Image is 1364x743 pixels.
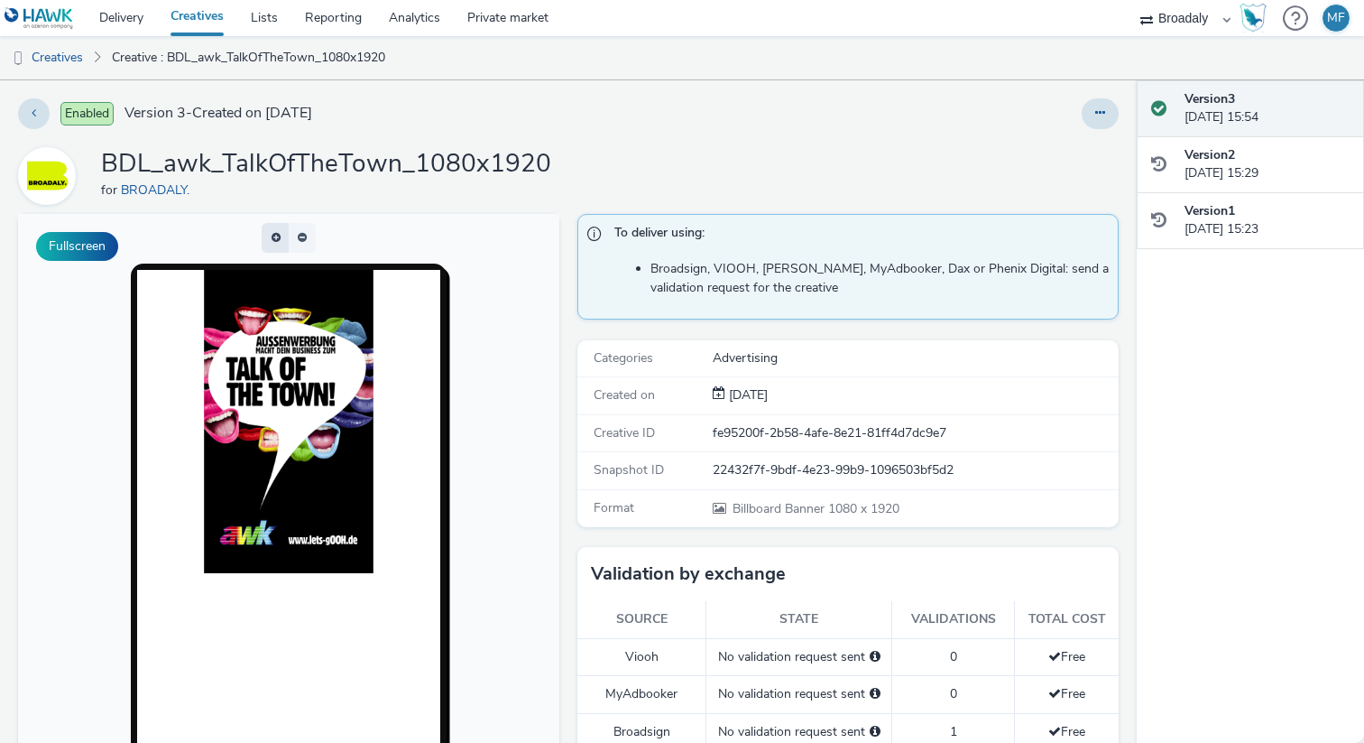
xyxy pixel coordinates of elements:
a: Hawk Academy [1240,4,1274,33]
span: 0 [950,648,957,665]
th: Validations [892,601,1015,638]
h3: Validation by exchange [591,561,786,588]
img: BROADALY. [21,150,73,202]
th: State [706,601,892,638]
img: Hawk Academy [1240,4,1267,33]
div: [DATE] 15:54 [1184,90,1350,127]
div: Please select a deal below and click on Send to send a validation request to Broadsign. [870,723,880,741]
span: Created on [594,386,655,404]
div: Advertising [713,349,1117,367]
h1: BDL_awk_TalkOfTheTown_1080x1920 [101,147,551,181]
strong: Version 1 [1184,202,1235,219]
img: Advertisement preview [186,56,355,359]
span: Creative ID [594,424,655,441]
span: Format [594,499,634,516]
span: Billboard Banner [733,500,828,517]
div: [DATE] 15:23 [1184,202,1350,239]
li: Broadsign, VIOOH, [PERSON_NAME], MyAdbooker, Dax or Phenix Digital: send a validation request for... [650,260,1109,297]
th: Total cost [1015,601,1119,638]
span: To deliver using: [614,224,1100,247]
span: [DATE] [725,386,768,404]
strong: Version 2 [1184,146,1235,163]
div: MF [1327,5,1345,32]
span: Version 3 - Created on [DATE] [124,103,312,124]
div: No validation request sent [715,685,882,703]
div: fe95200f-2b58-4afe-8e21-81ff4d7dc9e7 [713,424,1117,442]
div: Please select a deal below and click on Send to send a validation request to Viooh. [870,648,880,666]
span: Categories [594,349,653,367]
button: Fullscreen [36,232,118,261]
td: MyAdbooker [577,676,706,713]
a: Creative : BDL_awk_TalkOfTheTown_1080x1920 [103,36,394,79]
span: 1080 x 1920 [731,500,899,517]
td: Viooh [577,638,706,675]
div: [DATE] 15:29 [1184,146,1350,183]
span: Free [1048,723,1085,740]
a: BROADALY. [18,167,83,184]
div: No validation request sent [715,648,882,666]
img: dooh [9,50,27,68]
span: 0 [950,685,957,702]
div: Creation 12 August 2025, 15:23 [725,386,768,404]
strong: Version 3 [1184,90,1235,107]
img: undefined Logo [5,7,74,30]
span: 1 [950,723,957,740]
a: BROADALY. [121,181,197,199]
span: Free [1048,685,1085,702]
div: Please select a deal below and click on Send to send a validation request to MyAdbooker. [870,685,880,703]
span: Snapshot ID [594,461,664,478]
th: Source [577,601,706,638]
span: Enabled [60,102,114,125]
span: for [101,181,121,199]
div: No validation request sent [715,723,882,741]
span: Free [1048,648,1085,665]
div: 22432f7f-9bdf-4e23-99b9-1096503bf5d2 [713,461,1117,479]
